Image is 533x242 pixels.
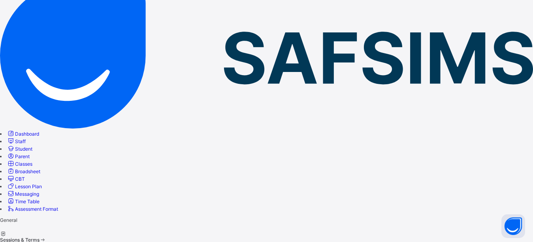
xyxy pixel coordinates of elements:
[15,199,40,204] span: Time Table
[15,191,39,197] span: Messaging
[15,161,32,167] span: Classes
[7,176,25,182] a: CBT
[7,168,40,174] a: Broadsheet
[7,183,42,189] a: Lesson Plan
[15,206,58,212] span: Assessment Format
[501,214,525,238] button: Open asap
[7,206,58,212] a: Assessment Format
[7,146,32,152] a: Student
[15,153,30,159] span: Parent
[7,191,39,197] a: Messaging
[7,153,30,159] a: Parent
[15,168,40,174] span: Broadsheet
[7,138,26,144] a: Staff
[15,131,39,137] span: Dashboard
[15,146,32,152] span: Student
[15,183,42,189] span: Lesson Plan
[7,199,40,204] a: Time Table
[15,176,25,182] span: CBT
[7,161,32,167] a: Classes
[15,138,26,144] span: Staff
[7,131,39,137] a: Dashboard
